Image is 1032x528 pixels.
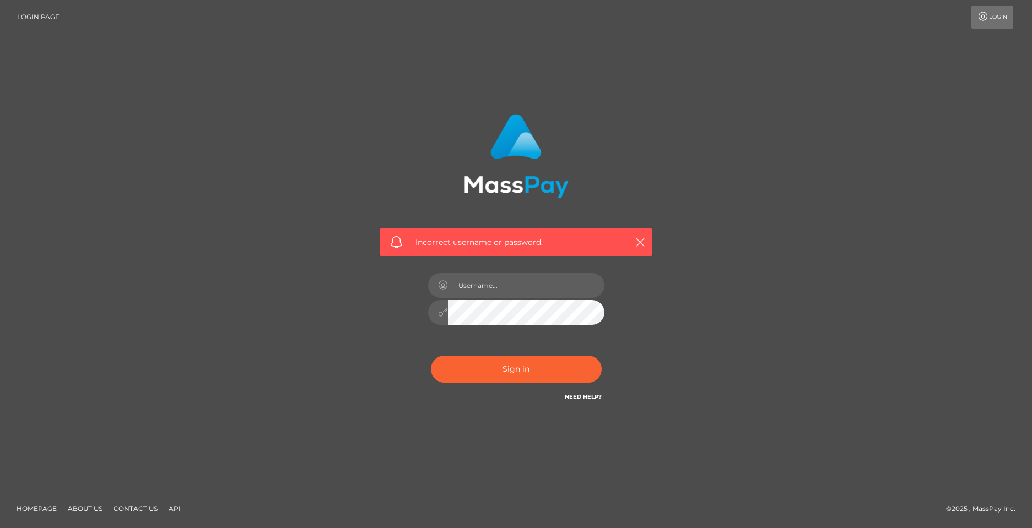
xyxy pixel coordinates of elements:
a: Homepage [12,500,61,517]
a: About Us [63,500,107,517]
div: © 2025 , MassPay Inc. [946,503,1024,515]
button: Sign in [431,356,602,383]
img: MassPay Login [464,114,569,198]
a: API [164,500,185,517]
a: Need Help? [565,393,602,400]
a: Contact Us [109,500,162,517]
input: Username... [448,273,604,298]
a: Login Page [17,6,60,29]
a: Login [971,6,1013,29]
span: Incorrect username or password. [415,237,617,248]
